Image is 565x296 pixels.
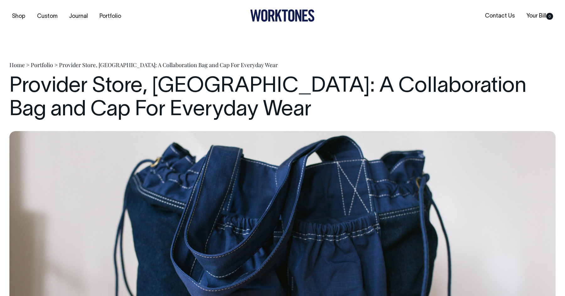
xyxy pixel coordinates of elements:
[97,11,124,22] a: Portfolio
[482,11,517,21] a: Contact Us
[31,61,53,69] a: Portfolio
[59,61,278,69] span: Provider Store, [GEOGRAPHIC_DATA]: A Collaboration Bag and Cap For Everyday Wear
[67,11,90,22] a: Journal
[9,11,28,22] a: Shop
[54,61,58,69] span: >
[546,13,553,20] span: 0
[35,11,60,22] a: Custom
[26,61,30,69] span: >
[9,61,25,69] a: Home
[9,75,556,122] h1: Provider Store, [GEOGRAPHIC_DATA]: A Collaboration Bag and Cap For Everyday Wear
[524,11,556,21] a: Your Bill0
